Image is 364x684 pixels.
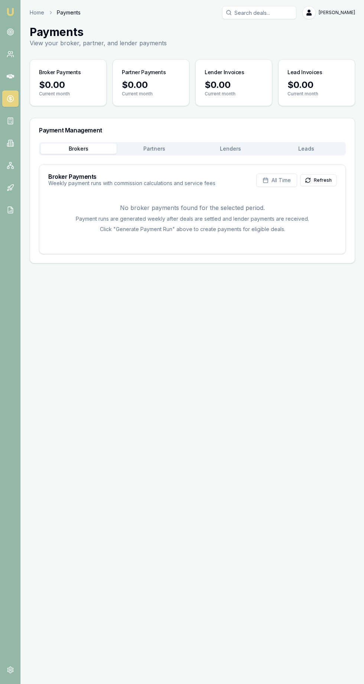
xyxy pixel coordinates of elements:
nav: breadcrumb [30,9,81,16]
button: Leads [269,144,345,154]
button: Lenders [192,144,269,154]
p: View your broker, partner, and lender payments [30,39,167,47]
a: Home [30,9,44,16]
h3: Lender Invoices [205,69,244,76]
h3: Broker Payments [39,69,81,76]
div: $0.00 [39,79,97,91]
button: All Time [256,174,297,187]
button: Partners [117,144,193,154]
span: [PERSON_NAME] [319,10,355,16]
div: $0.00 [205,79,263,91]
h3: Partner Payments [122,69,166,76]
div: $0.00 [122,79,180,91]
h3: Payment Management [39,127,346,133]
p: Click "Generate Payment Run" above to create payments for eligible deals. [48,226,337,233]
h3: Lead Invoices [287,69,322,76]
p: Payment runs are generated weekly after deals are settled and lender payments are received. [48,215,337,223]
button: Brokers [40,144,117,154]
img: emu-icon-u.png [6,7,15,16]
h1: Payments [30,25,167,39]
div: $0.00 [287,79,346,91]
p: Weekly payment runs with commission calculations and service fees [48,180,215,187]
input: Search deals [222,6,296,19]
p: Current month [287,91,346,97]
p: Current month [122,91,180,97]
p: Current month [39,91,97,97]
span: All Time [272,177,291,184]
span: Payments [57,9,81,16]
p: Current month [205,91,263,97]
h3: Broker Payments [48,174,215,180]
button: Refresh [300,174,337,186]
p: No broker payments found for the selected period. [48,203,337,212]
